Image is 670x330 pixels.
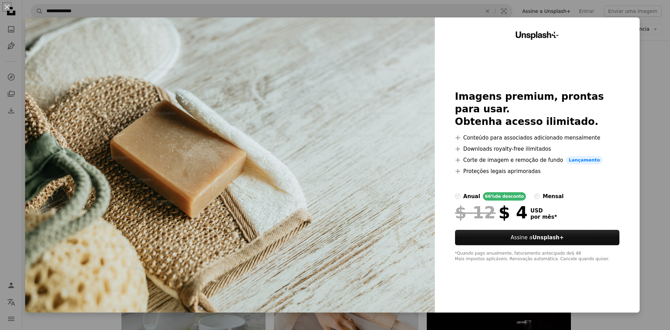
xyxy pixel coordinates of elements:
strong: Unsplash+ [533,234,564,241]
div: anual [463,192,480,201]
input: mensal [534,194,540,199]
li: Proteções legais aprimoradas [455,167,620,175]
span: Lançamento [566,156,603,164]
div: $ 4 [455,203,528,222]
li: Downloads royalty-free ilimitados [455,145,620,153]
li: Corte de imagem e remoção de fundo [455,156,620,164]
button: Assine aUnsplash+ [455,230,620,245]
li: Conteúdo para associados adicionado mensalmente [455,134,620,142]
input: anual66%de desconto [455,194,461,199]
div: *Quando pago anualmente, faturamento antecipado de $ 48 Mais impostos aplicáveis. Renovação autom... [455,251,620,262]
div: 66% de desconto [483,192,526,201]
span: $ 12 [455,203,496,222]
h2: Imagens premium, prontas para usar. Obtenha acesso ilimitado. [455,90,620,128]
span: por mês * [530,214,557,220]
div: mensal [543,192,564,201]
span: USD [530,208,557,214]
